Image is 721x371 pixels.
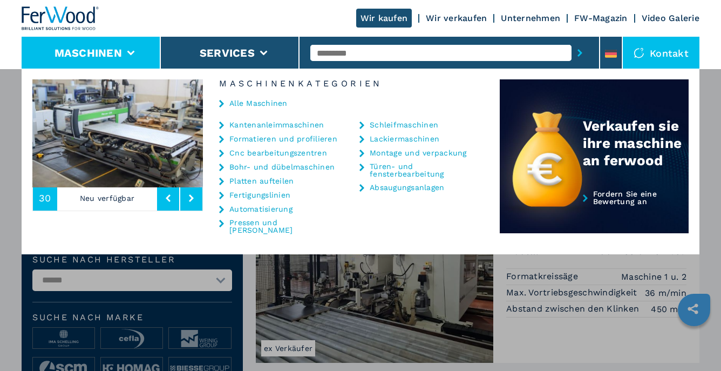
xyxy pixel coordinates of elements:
[574,13,628,23] a: FW-Magazin
[370,121,438,129] a: Schleifmaschinen
[229,135,337,143] a: Formatieren und profilieren
[572,41,588,65] button: submit-button
[634,48,644,58] img: Kontakt
[370,184,444,191] a: Absaugungsanlagen
[229,121,324,129] a: Kantenanleimmaschinen
[583,117,689,169] div: Verkaufen sie ihre maschine an ferwood
[500,190,689,234] a: Fordern Sie eine Bewertung an
[22,6,99,30] img: Ferwood
[501,13,560,23] a: Unternehmen
[57,186,158,211] p: Neu verfügbar
[203,79,373,187] img: image
[200,46,255,59] button: Services
[229,219,343,234] a: Pressen und [PERSON_NAME]
[356,9,412,28] a: Wir kaufen
[229,163,335,171] a: Bohr- und dübelmaschinen
[229,177,294,185] a: Platten aufteilen
[55,46,122,59] button: Maschinen
[32,79,203,187] img: image
[229,99,288,107] a: Alle Maschinen
[370,149,467,157] a: Montage und verpackung
[229,191,290,199] a: Fertigungslinien
[370,163,483,178] a: Türen- und fensterbearbeitung
[623,37,699,69] div: Kontakt
[426,13,487,23] a: Wir verkaufen
[229,149,327,157] a: Cnc bearbeitungszentren
[229,205,293,213] a: Automatisierung
[203,79,500,88] h6: Maschinenkategorien
[642,13,699,23] a: Video Galerie
[370,135,439,143] a: Lackiermaschinen
[39,193,51,203] span: 30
